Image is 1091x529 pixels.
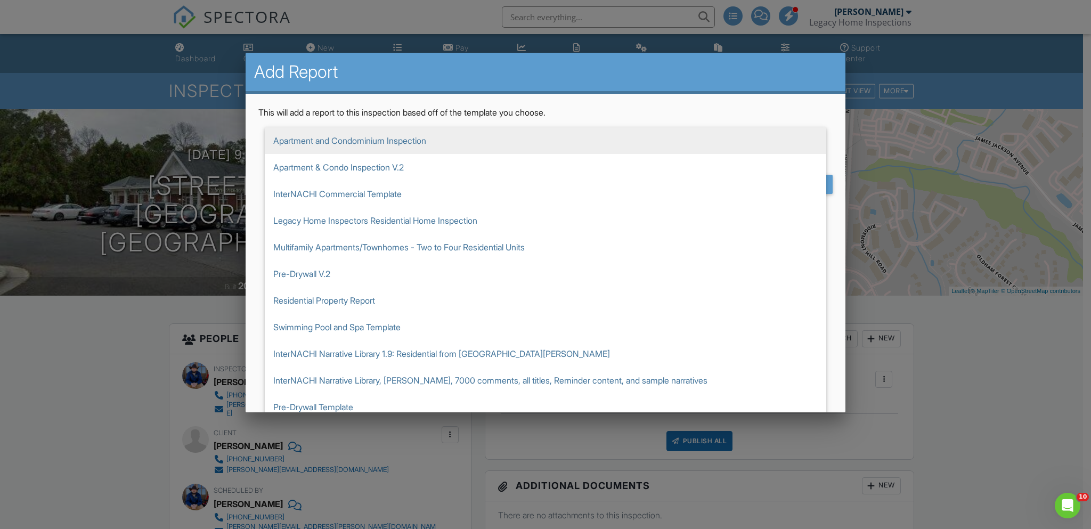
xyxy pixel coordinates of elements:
[265,314,826,340] span: Swimming Pool and Spa Template
[265,394,826,420] span: Pre-Drywall Template
[265,181,826,207] span: InterNACHI Commercial Template
[258,107,833,118] p: This will add a report to this inspection based off of the template you choose.
[265,367,826,394] span: InterNACHI Narrative Library, [PERSON_NAME], 7000 comments, all titles, Reminder content, and sam...
[265,207,826,234] span: Legacy Home Inspectors Residential Home Inspection
[265,340,826,367] span: InterNACHI Narrative Library 1.9: Residential from [GEOGRAPHIC_DATA][PERSON_NAME]
[254,61,837,83] h2: Add Report
[1077,493,1089,501] span: 10
[265,127,826,154] span: Apartment and Condominium Inspection
[265,154,826,181] span: Apartment & Condo Inspection V.2
[265,287,826,314] span: Residential Property Report
[265,261,826,287] span: Pre-Drywall V.2
[1055,493,1080,518] iframe: Intercom live chat
[265,234,826,261] span: Multifamily Apartments/Townhomes - Two to Four Residential Units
